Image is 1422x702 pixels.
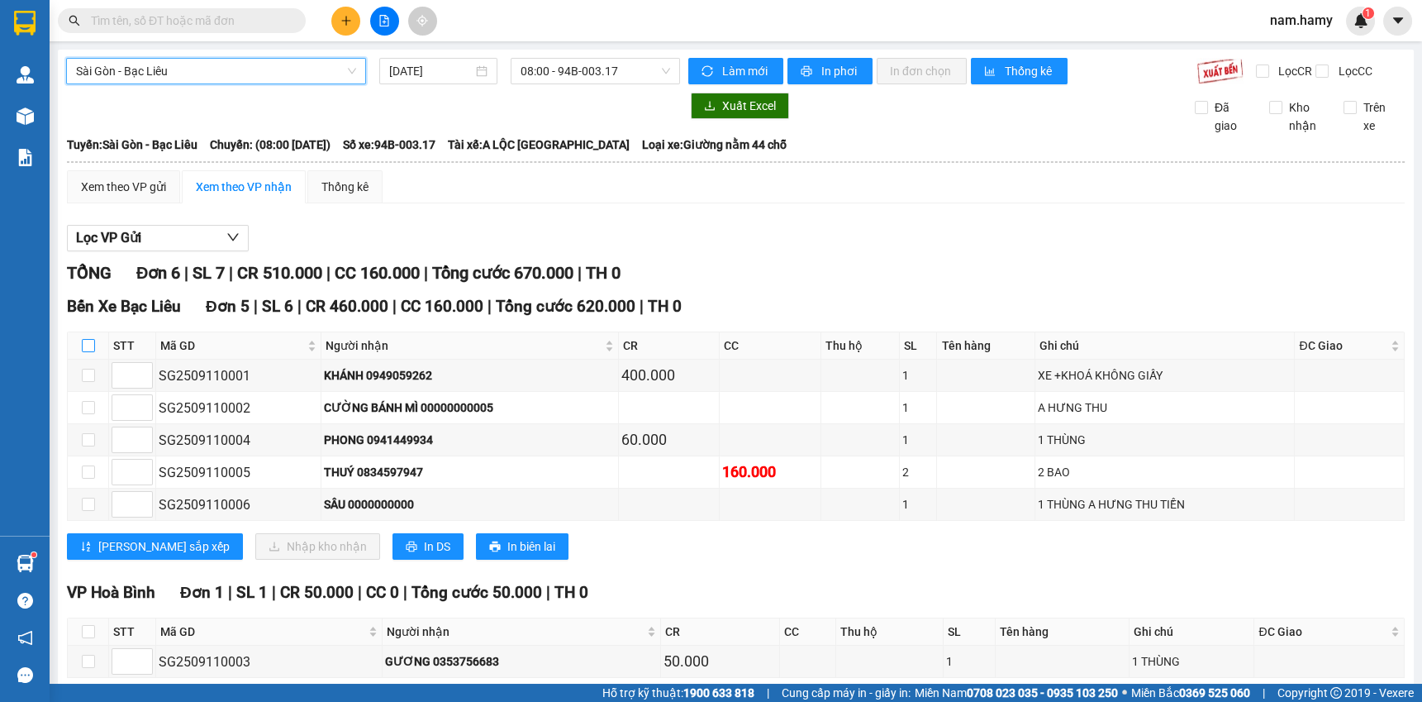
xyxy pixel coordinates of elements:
button: downloadNhập kho nhận [255,533,380,560]
div: SÂU 0000000000 [324,495,616,513]
span: | [1263,684,1265,702]
div: PHONG 0941449934 [324,431,616,449]
b: Tuyến: Sài Gòn - Bạc Liêu [67,138,197,151]
div: 1 [946,652,992,671]
div: XE +KHOÁ KHÔNG GIẤY [1038,366,1291,384]
div: KHÁNH 0949059262 [324,366,616,384]
th: CC [720,332,820,360]
span: notification [17,630,33,646]
div: 1 THÙNG [1132,652,1251,671]
span: CC 0 [366,583,399,602]
span: Đã giao [1208,98,1257,135]
span: aim [416,15,428,26]
span: question-circle [17,593,33,609]
span: In DS [424,537,450,556]
span: | [578,263,582,283]
span: Đơn 1 [180,583,224,602]
div: THUÝ 0834597947 [324,463,616,481]
div: 400.000 [621,364,716,387]
span: | [254,297,258,316]
span: | [297,297,302,316]
div: CƯỜNG BÁNH MÌ 00000000005 [324,399,616,417]
span: printer [801,65,815,79]
span: | [228,583,232,602]
div: Xem theo VP gửi [81,178,166,196]
th: CR [661,618,780,646]
span: TỔNG [67,263,112,283]
span: Thống kê [1005,62,1054,80]
span: ĐC Giao [1299,337,1387,355]
button: printerIn biên lai [476,533,568,560]
strong: 0369 525 060 [1179,686,1250,700]
button: printerIn DS [392,533,464,560]
div: 160.000 [722,461,817,484]
img: solution-icon [17,149,34,166]
b: GỬI : Bến Xe Bạc Liêu [7,103,230,131]
span: ⚪️ [1122,690,1127,696]
div: SG2509110006 [159,494,318,515]
span: | [640,297,644,316]
div: 2 [902,463,935,481]
span: TH 0 [586,263,621,283]
img: logo-vxr [14,11,36,36]
span: Mã GD [160,623,365,641]
th: SL [944,618,996,646]
span: Người nhận [387,623,644,641]
span: | [546,583,550,602]
span: Chuyến: (08:00 [DATE]) [210,136,331,154]
img: warehouse-icon [17,107,34,125]
input: Tìm tên, số ĐT hoặc mã đơn [91,12,286,30]
button: caret-down [1383,7,1412,36]
img: 9k= [1196,58,1244,84]
th: STT [109,332,156,360]
sup: 1 [1363,7,1374,19]
span: | [767,684,769,702]
button: aim [408,7,437,36]
td: SG2509110001 [156,360,321,392]
span: download [704,100,716,113]
th: SL [900,332,938,360]
span: | [424,263,428,283]
sup: 1 [31,552,36,557]
img: icon-new-feature [1353,13,1368,28]
span: CC 160.000 [335,263,420,283]
span: SL 7 [193,263,225,283]
div: 1 THÙNG [1038,431,1291,449]
span: down [226,231,240,244]
span: copyright [1330,687,1342,699]
div: 50.000 [663,650,777,673]
span: CR 50.000 [280,583,354,602]
th: Tên hàng [996,618,1130,646]
div: 1 [902,495,935,513]
span: Sài Gòn - Bạc Liêu [76,59,356,84]
span: SL 6 [262,297,293,316]
span: | [487,297,492,316]
span: TH 0 [554,583,588,602]
span: Bến Xe Bạc Liêu [67,297,181,316]
span: | [392,297,397,316]
span: Đơn 5 [206,297,250,316]
span: ĐC Giao [1258,623,1387,641]
span: Hỗ trợ kỹ thuật: [602,684,754,702]
th: Ghi chú [1130,618,1254,646]
span: Tài xế: A LỘC [GEOGRAPHIC_DATA] [448,136,630,154]
span: Tổng cước 620.000 [496,297,635,316]
th: Tên hàng [937,332,1035,360]
li: 0946 508 595 [7,57,315,78]
div: 1 [902,366,935,384]
span: | [184,263,188,283]
th: CR [619,332,720,360]
div: SG2509110002 [159,398,318,418]
button: plus [331,7,360,36]
div: SG2509110005 [159,462,318,483]
div: Thống kê [321,178,369,196]
img: warehouse-icon [17,555,34,572]
td: SG2509110002 [156,392,321,424]
span: plus [340,15,352,26]
span: search [69,15,80,26]
li: 995 [PERSON_NAME] [7,36,315,57]
span: 1 [1365,7,1371,19]
button: file-add [370,7,399,36]
span: printer [406,541,417,554]
span: In biên lai [507,537,555,556]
